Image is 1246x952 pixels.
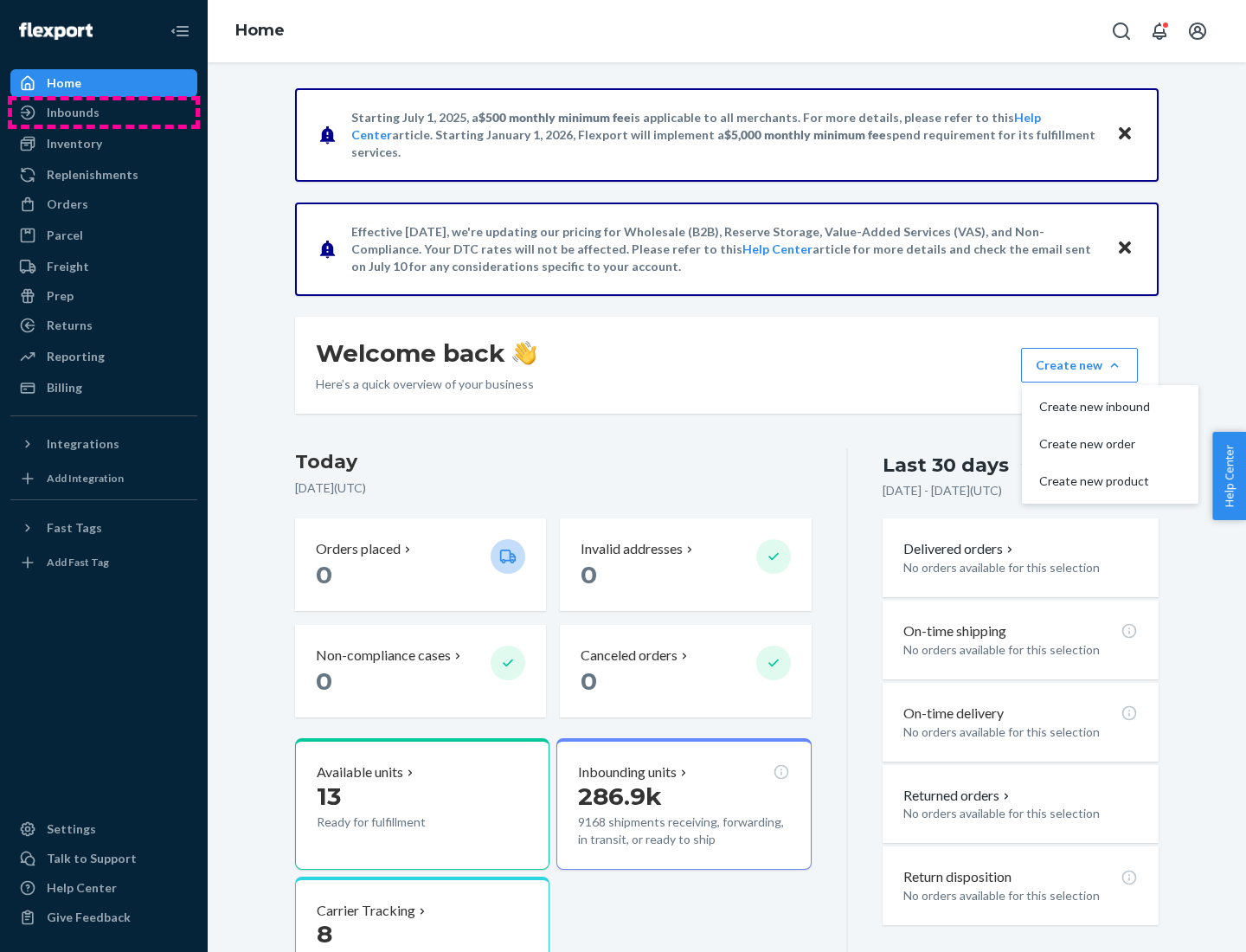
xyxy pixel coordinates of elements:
[581,539,683,559] p: Invalid addresses
[316,338,536,369] h1: Welcome back
[47,909,131,926] div: Give Feedback
[10,514,197,542] button: Fast Tags
[903,887,1138,904] p: No orders available for this selection
[10,190,197,218] a: Orders
[1025,426,1195,463] button: Create new order
[47,227,83,244] div: Parcel
[578,762,677,782] p: Inbounding units
[47,555,109,569] div: Add Fast Tag
[295,518,546,611] button: Orders placed 0
[10,282,197,310] a: Prep
[10,549,197,576] a: Add Fast Tag
[903,621,1006,641] p: On-time shipping
[10,874,197,902] a: Help Center
[47,74,81,92] div: Home
[742,241,812,256] a: Help Center
[560,625,811,717] button: Canceled orders 0
[1025,389,1195,426] button: Create new inbound
[10,312,197,339] a: Returns
[578,814,789,848] p: 9168 shipments receiving, forwarding, in transit, or ready to ship
[47,879,117,897] div: Help Center
[19,23,93,40] img: Flexport logo
[47,820,96,838] div: Settings
[10,161,197,189] a: Replenishments
[10,343,197,370] a: Reporting
[316,666,332,696] span: 0
[903,641,1138,659] p: No orders available for this selection
[47,258,89,275] div: Freight
[581,560,597,589] span: 0
[295,738,549,870] button: Available units13Ready for fulfillment
[47,519,102,537] div: Fast Tags
[316,539,401,559] p: Orders placed
[317,762,403,782] p: Available units
[1180,14,1215,48] button: Open account menu
[1212,432,1246,520] button: Help Center
[10,374,197,402] a: Billing
[1114,122,1136,147] button: Close
[10,253,197,280] a: Freight
[47,379,82,396] div: Billing
[351,223,1100,275] p: Effective [DATE], we're updating our pricing for Wholesale (B2B), Reserve Storage, Value-Added Se...
[317,782,341,811] span: 13
[581,666,597,696] span: 0
[1021,348,1138,383] button: Create newCreate new inboundCreate new orderCreate new product
[1039,401,1150,413] span: Create new inbound
[478,110,631,125] span: $500 monthly minimum fee
[47,196,88,213] div: Orders
[10,904,197,931] button: Give Feedback
[295,479,812,497] p: [DATE] ( UTC )
[560,518,811,611] button: Invalid addresses 0
[163,14,197,48] button: Close Navigation
[883,452,1009,479] div: Last 30 days
[1025,463,1195,500] button: Create new product
[903,704,1004,724] p: On-time delivery
[1104,14,1139,48] button: Open Search Box
[222,6,299,56] ol: breadcrumbs
[903,867,1012,887] p: Return disposition
[10,430,197,458] button: Integrations
[903,539,1017,559] button: Delivered orders
[316,560,332,589] span: 0
[47,135,102,152] div: Inventory
[10,99,197,126] a: Inbounds
[10,815,197,843] a: Settings
[316,376,536,393] p: Here’s a quick overview of your business
[903,786,1013,806] button: Returned orders
[724,127,886,142] span: $5,000 monthly minimum fee
[556,738,811,870] button: Inbounding units286.9k9168 shipments receiving, forwarding, in transit, or ready to ship
[903,805,1138,822] p: No orders available for this selection
[47,166,138,183] div: Replenishments
[578,782,662,811] span: 286.9k
[47,317,93,334] div: Returns
[317,901,415,921] p: Carrier Tracking
[47,348,105,365] div: Reporting
[512,341,536,365] img: hand-wave emoji
[295,625,546,717] button: Non-compliance cases 0
[10,130,197,158] a: Inventory
[581,646,678,666] p: Canceled orders
[1114,236,1136,261] button: Close
[316,646,451,666] p: Non-compliance cases
[883,482,1002,499] p: [DATE] - [DATE] ( UTC )
[317,814,477,831] p: Ready for fulfillment
[47,435,119,453] div: Integrations
[47,850,137,867] div: Talk to Support
[351,109,1100,161] p: Starting July 1, 2025, a is applicable to all merchants. For more details, please refer to this a...
[47,471,124,486] div: Add Integration
[1039,475,1150,487] span: Create new product
[1142,14,1177,48] button: Open notifications
[235,21,285,40] a: Home
[10,845,197,872] a: Talk to Support
[10,222,197,249] a: Parcel
[317,919,332,949] span: 8
[47,287,74,305] div: Prep
[47,104,100,121] div: Inbounds
[10,465,197,492] a: Add Integration
[10,69,197,97] a: Home
[1039,438,1150,450] span: Create new order
[295,448,812,476] h3: Today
